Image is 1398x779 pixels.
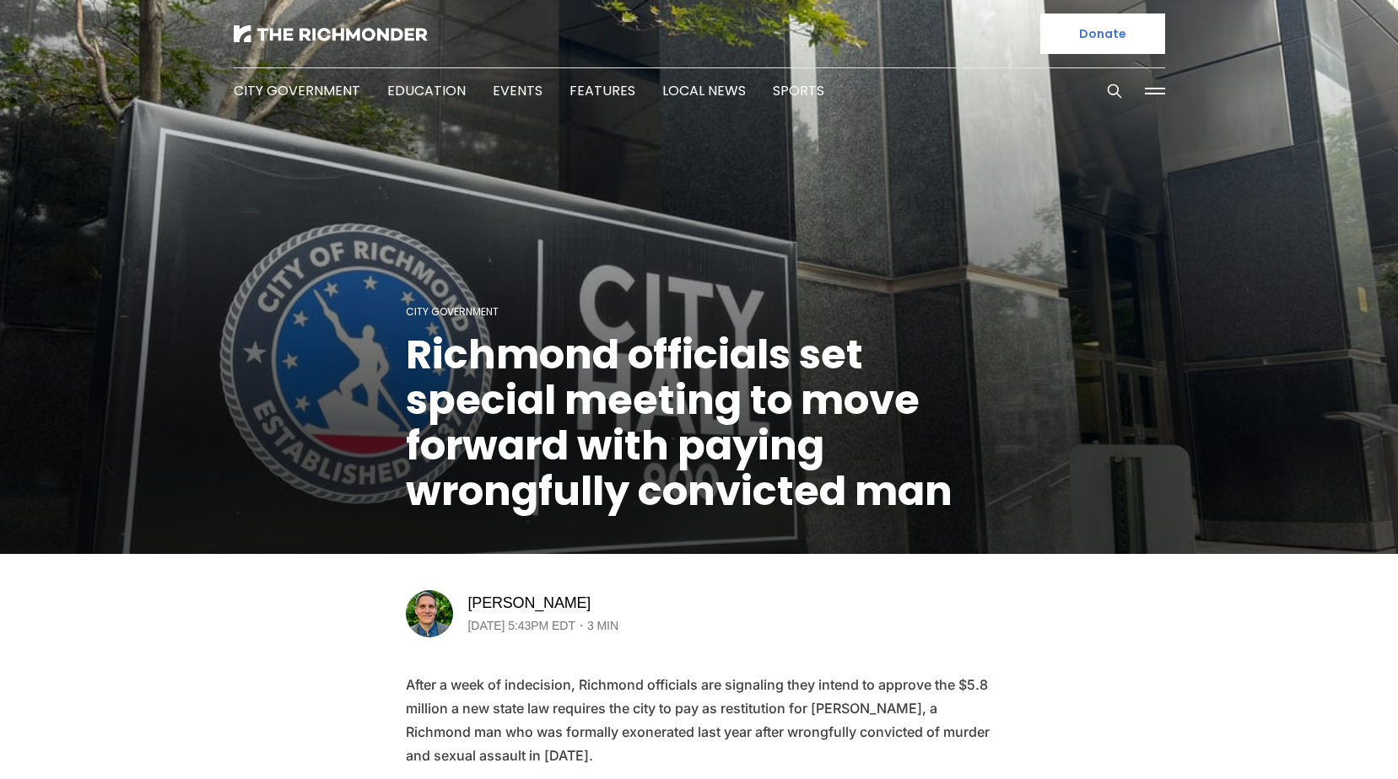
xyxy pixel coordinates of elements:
a: Sports [773,81,824,100]
span: 3 min [593,615,626,636]
img: Graham Moomaw [406,590,453,637]
button: Search this site [1102,78,1127,104]
a: Events [493,81,542,100]
a: [PERSON_NAME] [468,593,593,613]
a: Features [569,81,635,100]
time: [DATE] 5:43PM EDT [468,615,581,636]
iframe: portal-trigger [1255,696,1398,779]
a: City Government [234,81,360,100]
p: After a week of indecision, Richmond officials are signaling they intend to approve the $5.8 mill... [406,673,993,767]
img: The Richmonder [234,25,428,42]
a: Education [387,81,466,100]
a: Local News [662,81,746,100]
h1: Richmond officials set special meeting to move forward with paying wrongfully convicted man [406,332,993,514]
a: City Government [406,304,499,319]
a: Donate [1040,13,1165,54]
